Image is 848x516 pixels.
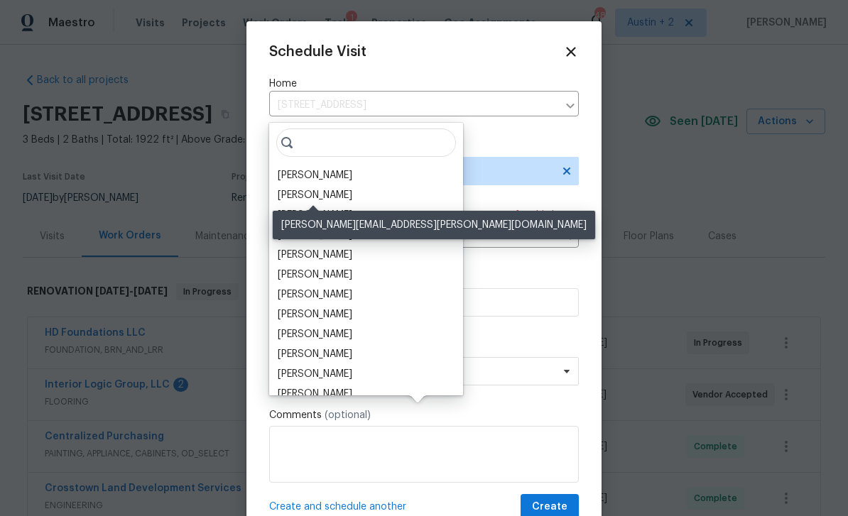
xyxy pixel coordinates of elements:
[278,168,352,182] div: [PERSON_NAME]
[482,210,488,220] span: 5
[278,248,352,262] div: [PERSON_NAME]
[269,77,579,91] label: Home
[269,45,366,59] span: Schedule Visit
[278,387,352,401] div: [PERSON_NAME]
[273,211,595,239] div: [PERSON_NAME][EMAIL_ADDRESS][PERSON_NAME][DOMAIN_NAME]
[563,44,579,60] span: Close
[278,307,352,322] div: [PERSON_NAME]
[278,188,352,202] div: [PERSON_NAME]
[278,367,352,381] div: [PERSON_NAME]
[278,287,352,302] div: [PERSON_NAME]
[278,268,352,282] div: [PERSON_NAME]
[278,347,352,361] div: [PERSON_NAME]
[278,327,352,341] div: [PERSON_NAME]
[269,408,579,422] label: Comments
[269,500,406,514] span: Create and schedule another
[269,94,558,116] input: Enter in an address
[278,208,352,222] div: [PERSON_NAME]
[532,498,567,516] span: Create
[437,208,579,222] span: There are case s for this home
[325,410,371,420] span: (optional)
